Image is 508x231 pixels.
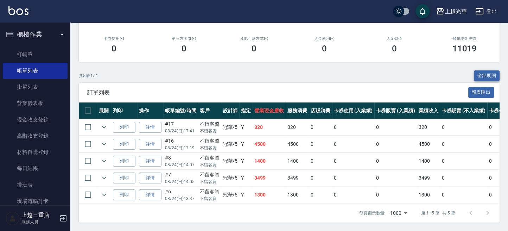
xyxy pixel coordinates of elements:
th: 服務消費 [286,102,309,119]
th: 客戶 [198,102,221,119]
p: 不留客資 [200,195,220,202]
a: 帳單列表 [3,63,68,79]
h2: 入金使用(-) [298,36,351,41]
td: Y [239,187,253,203]
td: 320 [286,119,309,136]
a: 材料自購登錄 [3,144,68,160]
button: 報表匯出 [468,87,494,98]
button: expand row [99,189,109,200]
td: 0 [440,187,487,203]
p: 08/24 (日) 13:37 [165,195,196,202]
a: 掛單列表 [3,79,68,95]
img: Person [6,211,20,225]
td: 0 [374,119,417,136]
h2: 卡券使用(-) [87,36,140,41]
div: 不留客資 [200,171,220,179]
td: 1300 [417,187,440,203]
th: 指定 [239,102,253,119]
th: 店販消費 [309,102,332,119]
td: 0 [374,170,417,186]
th: 卡券販賣 (不入業績) [440,102,487,119]
td: 0 [332,153,375,169]
h5: 上越三重店 [21,212,57,219]
th: 營業現金應收 [253,102,286,119]
p: 不留客資 [200,162,220,168]
td: 4500 [417,136,440,152]
button: expand row [99,139,109,149]
p: 第 1–5 筆 共 5 筆 [421,210,455,216]
td: Y [239,170,253,186]
button: expand row [99,122,109,132]
td: 320 [417,119,440,136]
a: 詳情 [139,156,161,167]
th: 卡券販賣 (入業績) [374,102,417,119]
td: 0 [440,170,487,186]
a: 營業儀表板 [3,95,68,111]
td: 1400 [253,153,286,169]
td: 0 [309,136,332,152]
td: 1400 [417,153,440,169]
div: 不留客資 [200,120,220,128]
td: #7 [163,170,198,186]
a: 高階收支登錄 [3,128,68,144]
p: 不留客資 [200,145,220,151]
td: 冠華 /5 [221,153,239,169]
h3: 0 [252,44,256,54]
a: 現金收支登錄 [3,112,68,128]
td: Y [239,119,253,136]
th: 展開 [97,102,111,119]
td: 冠華 /5 [221,187,239,203]
td: 4500 [286,136,309,152]
td: 1400 [286,153,309,169]
div: 不留客資 [200,188,220,195]
th: 帳單編號/時間 [163,102,198,119]
button: 全部展開 [474,70,500,81]
a: 詳情 [139,189,161,200]
span: 訂單列表 [87,89,468,96]
a: 報表匯出 [468,89,494,95]
h2: 其他付款方式(-) [228,36,281,41]
a: 詳情 [139,122,161,133]
th: 卡券使用 (入業績) [332,102,375,119]
td: 3499 [253,170,286,186]
th: 列印 [111,102,137,119]
h3: 0 [182,44,186,54]
td: 0 [309,119,332,136]
h3: 0 [112,44,116,54]
a: 每日結帳 [3,160,68,176]
th: 業績收入 [417,102,440,119]
td: 0 [332,136,375,152]
a: 打帳單 [3,46,68,63]
button: expand row [99,173,109,183]
p: 08/24 (日) 17:41 [165,128,196,134]
p: 每頁顯示數量 [359,210,385,216]
p: 服務人員 [21,219,57,225]
td: 1300 [286,187,309,203]
h2: 第三方卡券(-) [157,36,210,41]
td: 0 [309,170,332,186]
th: 設計師 [221,102,239,119]
p: 08/24 (日) 14:05 [165,179,196,185]
td: 0 [374,187,417,203]
td: 0 [309,187,332,203]
td: #16 [163,136,198,152]
td: 冠華 /5 [221,170,239,186]
button: 列印 [113,156,135,167]
button: 上越光華 [433,4,470,19]
td: Y [239,136,253,152]
p: 不留客資 [200,128,220,134]
td: 0 [374,153,417,169]
td: #17 [163,119,198,136]
h3: 0 [392,44,397,54]
h2: 入金儲值 [368,36,421,41]
a: 排班表 [3,177,68,193]
div: 上越光華 [444,7,467,16]
button: 櫃檯作業 [3,25,68,44]
h2: 營業現金應收 [438,36,491,41]
button: expand row [99,156,109,166]
td: 冠華 /5 [221,136,239,152]
td: #6 [163,187,198,203]
a: 詳情 [139,173,161,183]
td: 1300 [253,187,286,203]
div: 不留客資 [200,154,220,162]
